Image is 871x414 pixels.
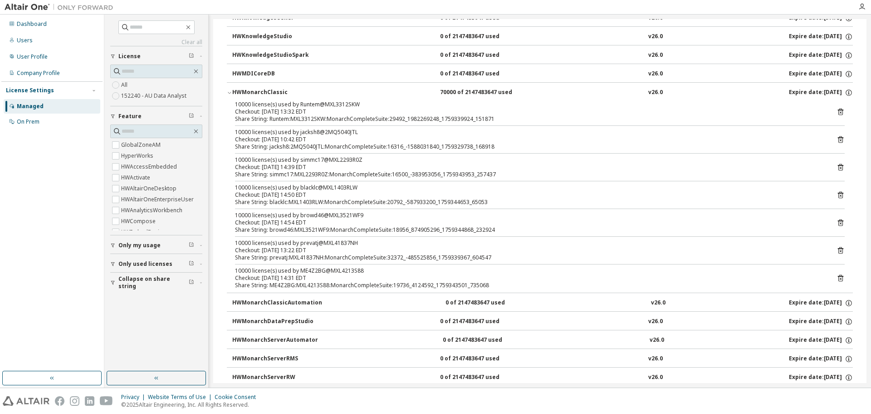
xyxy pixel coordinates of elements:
div: 0 of 2147483647 used [440,33,522,41]
div: Checkout: [DATE] 13:32 EDT [235,108,823,115]
p: © 2025 Altair Engineering, Inc. All Rights Reserved. [121,401,261,409]
span: License [118,53,141,60]
img: instagram.svg [70,396,79,406]
div: Expire date: [DATE] [789,51,853,60]
div: HWMonarchServerRW [232,374,314,382]
div: v26.0 [648,89,663,97]
div: Checkout: [DATE] 10:42 EDT [235,136,823,143]
button: HWMonarchServerAutomator0 of 2147483647 usedv26.0Expire date:[DATE] [232,330,853,350]
button: HWKnowledgeStudioSpark0 of 2147483647 usedv26.0Expire date:[DATE] [232,45,853,65]
div: 0 of 2147483647 used [440,51,522,60]
button: HWMonarchDataPrepStudio0 of 2147483647 usedv26.0Expire date:[DATE] [232,312,853,332]
div: Expire date: [DATE] [789,70,853,78]
div: 0 of 2147483647 used [440,355,522,363]
div: 10000 license(s) used by jacksh8@2MQ5040JTL [235,129,823,136]
div: Share String: blacklc:MXL1403RLW:MonarchCompleteSuite:20792_-587933200_1759344653_65053 [235,199,823,206]
span: Clear filter [189,260,194,268]
label: HWAltairOneEnterpriseUser [121,194,196,205]
div: Company Profile [17,70,60,77]
span: Only my usage [118,242,161,249]
div: Share String: jacksh8:2MQ5040JTL:MonarchCompleteSuite:16316_-1588031840_1759329738_168918 [235,143,823,150]
div: Managed [17,103,44,110]
button: HWMDICoreDB0 of 2147483647 usedv26.0Expire date:[DATE] [232,64,853,84]
span: Clear filter [189,279,194,286]
div: Checkout: [DATE] 14:31 EDT [235,274,823,282]
button: Only my usage [110,235,202,255]
button: License [110,46,202,66]
div: v26.0 [648,51,663,60]
label: HWCompose [121,216,157,227]
div: Checkout: [DATE] 13:22 EDT [235,247,823,254]
label: HWActivate [121,172,152,183]
div: Privacy [121,394,148,401]
div: User Profile [17,53,48,60]
div: v26.0 [648,33,663,41]
div: Share String: Runtem:MXL3312SKW:MonarchCompleteSuite:29492_1982269248_1759339924_151871 [235,115,823,123]
div: Share String: prevatj:MXL41837NH:MonarchCompleteSuite:32372_-485525856_1759339367_604547 [235,254,823,261]
div: v26.0 [648,70,663,78]
div: Share String: simmc17:MXL2293R0Z:MonarchCompleteSuite:16500_-383953056_1759343953_257437 [235,171,823,178]
div: Checkout: [DATE] 14:50 EDT [235,191,823,199]
button: HWMonarchClassic70000 of 2147483647 usedv26.0Expire date:[DATE] [227,83,853,103]
div: HWMonarchServerRMS [232,355,314,363]
div: 0 of 2147483647 used [440,374,522,382]
div: 0 of 2147483647 used [443,336,524,344]
div: HWMonarchServerAutomator [232,336,318,344]
div: Expire date: [DATE] [789,336,853,344]
div: Share String: ME4Z2BG:MXL4213S88:MonarchCompleteSuite:19736_4124592_1759343501_735068 [235,282,823,289]
label: HyperWorks [121,150,155,161]
div: 10000 license(s) used by ME4Z2BG@MXL4213S88 [235,267,823,274]
span: Collapse on share string [118,275,189,290]
div: v26.0 [648,318,663,326]
div: v26.0 [648,374,663,382]
button: HWMonarchClassicAutomation0 of 2147483647 usedv26.0Expire date:[DATE] [232,293,853,313]
button: HWKnowledgeStudio0 of 2147483647 usedv26.0Expire date:[DATE] [232,27,853,47]
div: Share String: browd46:MXL3521WF9:MonarchCompleteSuite:18956_874905296_1759344868_232924 [235,226,823,234]
div: Checkout: [DATE] 14:54 EDT [235,219,823,226]
div: Dashboard [17,20,47,28]
div: HWMonarchDataPrepStudio [232,318,314,326]
a: Clear all [110,39,202,46]
span: Feature [118,113,142,120]
div: Users [17,37,33,44]
div: HWKnowledgeStudioSpark [232,51,314,60]
div: License Settings [6,87,54,94]
div: HWKnowledgeStudio [232,33,314,41]
label: 152240 - AU Data Analyst [121,90,188,101]
button: Collapse on share string [110,273,202,293]
img: facebook.svg [55,396,64,406]
div: Expire date: [DATE] [789,299,853,307]
div: HWMonarchClassic [232,89,314,97]
div: 10000 license(s) used by browd46@MXL3521WF9 [235,212,823,219]
div: HWMDICoreDB [232,70,314,78]
div: 70000 of 2147483647 used [440,89,522,97]
span: Clear filter [189,242,194,249]
img: Altair One [5,3,118,12]
div: Checkout: [DATE] 14:39 EDT [235,164,823,171]
img: altair_logo.svg [3,396,49,406]
div: v26.0 [651,299,665,307]
span: Only used licenses [118,260,172,268]
span: Clear filter [189,113,194,120]
div: Website Terms of Use [148,394,215,401]
label: GlobalZoneAM [121,140,162,150]
span: Clear filter [189,53,194,60]
div: Expire date: [DATE] [789,355,853,363]
button: Only used licenses [110,254,202,274]
label: HWAccessEmbedded [121,161,179,172]
div: Expire date: [DATE] [789,33,853,41]
div: 0 of 2147483647 used [445,299,527,307]
label: HWEmbedBasic [121,227,164,238]
div: 10000 license(s) used by simmc17@MXL2293R0Z [235,156,823,164]
div: 10000 license(s) used by prevatj@MXL41837NH [235,239,823,247]
div: HWMonarchClassicAutomation [232,299,322,307]
div: 0 of 2147483647 used [440,318,522,326]
label: HWAnalyticsWorkbench [121,205,184,216]
div: Expire date: [DATE] [789,89,853,97]
div: Expire date: [DATE] [789,318,853,326]
button: Feature [110,106,202,126]
div: v26.0 [650,336,664,344]
div: 10000 license(s) used by Runtem@MXL3312SKW [235,101,823,108]
div: On Prem [17,118,39,125]
label: HWAltairOneDesktop [121,183,178,194]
